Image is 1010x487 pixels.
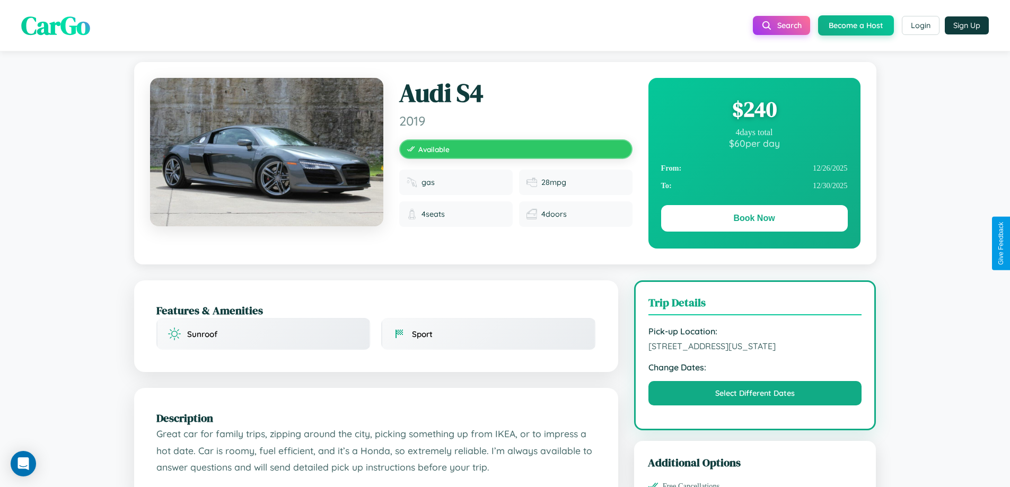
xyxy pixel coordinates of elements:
div: $ 240 [661,95,848,123]
span: Sunroof [187,329,217,339]
span: Search [777,21,802,30]
div: Give Feedback [997,222,1005,265]
div: 12 / 30 / 2025 [661,177,848,194]
div: Open Intercom Messenger [11,451,36,476]
button: Search [753,16,810,35]
h2: Features & Amenities [156,303,596,318]
img: Fuel efficiency [526,177,537,188]
h3: Trip Details [648,295,862,315]
div: $ 60 per day [661,137,848,149]
img: Fuel type [407,177,417,188]
img: Audi S4 2019 [150,78,383,226]
span: Sport [412,329,433,339]
span: 28 mpg [541,178,566,187]
div: 12 / 26 / 2025 [661,160,848,177]
span: Available [418,145,450,154]
span: CarGo [21,8,90,43]
img: Doors [526,209,537,219]
button: Select Different Dates [648,381,862,405]
h3: Additional Options [648,455,863,470]
strong: Change Dates: [648,362,862,373]
h1: Audi S4 [399,78,633,109]
button: Become a Host [818,15,894,36]
span: 2019 [399,113,633,129]
strong: To: [661,181,672,190]
span: 4 seats [421,209,445,219]
span: 4 doors [541,209,567,219]
div: 4 days total [661,128,848,137]
span: [STREET_ADDRESS][US_STATE] [648,341,862,351]
span: gas [421,178,435,187]
img: Seats [407,209,417,219]
button: Book Now [661,205,848,232]
button: Sign Up [945,16,989,34]
h2: Description [156,410,596,426]
strong: Pick-up Location: [648,326,862,337]
p: Great car for family trips, zipping around the city, picking something up from IKEA, or to impres... [156,426,596,476]
button: Login [902,16,939,35]
strong: From: [661,164,682,173]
